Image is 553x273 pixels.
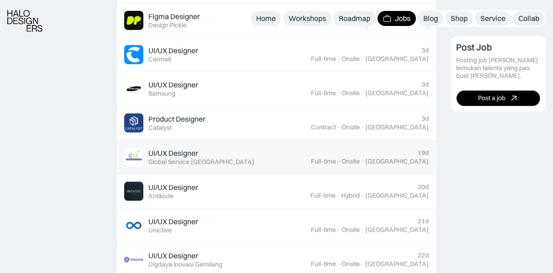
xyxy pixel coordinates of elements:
[418,217,429,225] div: 21d
[337,124,341,131] div: ·
[311,226,337,234] div: Full-time
[149,46,199,56] div: UI/UX Designer
[342,158,360,165] div: Onsite
[418,252,429,259] div: 22d
[457,42,493,53] div: Post Job
[337,226,341,234] div: ·
[149,90,176,98] div: Samsung
[366,192,429,200] div: [GEOGRAPHIC_DATA]
[457,57,541,79] div: Posting job [PERSON_NAME] temukan talenta yang pas buat [PERSON_NAME].
[451,14,468,23] div: Shop
[361,89,365,97] div: ·
[418,11,443,26] a: Blog
[149,149,199,158] div: UI/UX Designer
[124,79,143,98] img: Job Image
[378,11,416,26] a: Jobs
[337,55,341,63] div: ·
[149,183,199,192] div: UI/UX Designer
[342,89,360,97] div: Onsite
[475,11,511,26] a: Service
[518,14,539,23] div: Collab
[337,192,341,200] div: ·
[149,12,200,21] div: Figma Designer
[149,21,187,29] div: Design Pickle
[342,260,360,268] div: Onsite
[149,158,255,166] div: Global Service [GEOGRAPHIC_DATA]
[361,260,365,268] div: ·
[342,192,360,200] div: Hybrid
[311,55,337,63] div: Full-time
[361,21,365,29] div: ·
[251,11,281,26] a: Home
[361,124,365,131] div: ·
[311,158,337,165] div: Full-time
[337,158,341,165] div: ·
[422,81,429,88] div: 3d
[361,226,365,234] div: ·
[117,72,437,106] a: Job ImageUI/UX DesignerSamsung3dFull-time·Onsite·[GEOGRAPHIC_DATA]
[307,21,332,29] div: Full-time
[289,14,326,23] div: Workshops
[311,124,337,131] div: Contract
[124,250,143,269] img: Job Image
[149,124,172,132] div: Catalyst
[124,182,143,201] img: Job Image
[124,113,143,133] img: Job Image
[422,46,429,54] div: 3d
[418,183,429,191] div: 20d
[366,21,429,29] div: [GEOGRAPHIC_DATA]
[342,55,360,63] div: Onsite
[480,14,506,23] div: Service
[117,140,437,175] a: Job ImageUI/UX DesignerGlobal Service [GEOGRAPHIC_DATA]19dFull-time·Onsite·[GEOGRAPHIC_DATA]
[457,90,541,106] a: Post a job
[149,114,206,124] div: Product Designer
[283,11,332,26] a: Workshops
[513,11,545,26] a: Collab
[124,11,143,30] img: Job Image
[311,89,337,97] div: Full-time
[117,175,437,209] a: Job ImageUI/UX DesignerAntikode20dFull-time·Hybrid·[GEOGRAPHIC_DATA]
[124,45,143,64] img: Job Image
[311,192,336,200] div: Full-time
[338,21,360,29] div: Remote
[117,4,437,38] a: Job ImageFigma DesignerDesign Pickle3dFull-time·Remote·[GEOGRAPHIC_DATA]
[342,124,360,131] div: Onsite
[117,209,437,243] a: Job ImageUI/UX DesignerUnictive21dFull-time·Onsite·[GEOGRAPHIC_DATA]
[423,14,438,23] div: Blog
[395,14,411,23] div: Jobs
[361,158,365,165] div: ·
[422,115,429,123] div: 3d
[366,124,429,131] div: [GEOGRAPHIC_DATA]
[366,226,429,234] div: [GEOGRAPHIC_DATA]
[124,148,143,167] img: Job Image
[149,227,172,234] div: Unictive
[333,21,337,29] div: ·
[256,14,276,23] div: Home
[366,260,429,268] div: [GEOGRAPHIC_DATA]
[366,55,429,63] div: [GEOGRAPHIC_DATA]
[342,226,360,234] div: Onsite
[311,260,337,268] div: Full-time
[366,158,429,165] div: [GEOGRAPHIC_DATA]
[149,261,223,268] div: Digdaya Inovasi Gemilang
[117,106,437,140] a: Job ImageProduct DesignerCatalyst3dContract·Onsite·[GEOGRAPHIC_DATA]
[361,55,365,63] div: ·
[339,14,370,23] div: Roadmap
[337,89,341,97] div: ·
[124,216,143,235] img: Job Image
[445,11,473,26] a: Shop
[366,89,429,97] div: [GEOGRAPHIC_DATA]
[418,149,429,157] div: 19d
[337,260,341,268] div: ·
[117,38,437,72] a: Job ImageUI/UX DesignerCermati3dFull-time·Onsite·[GEOGRAPHIC_DATA]
[149,56,172,63] div: Cermati
[333,11,376,26] a: Roadmap
[149,217,199,227] div: UI/UX Designer
[149,80,199,90] div: UI/UX Designer
[478,94,506,102] div: Post a job
[361,192,365,200] div: ·
[149,251,199,261] div: UI/UX Designer
[149,192,174,200] div: Antikode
